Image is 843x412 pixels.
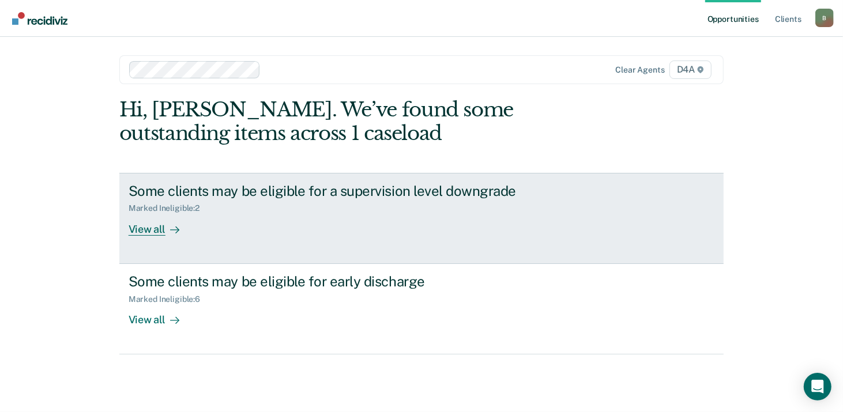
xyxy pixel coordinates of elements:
[616,65,665,75] div: Clear agents
[129,273,533,290] div: Some clients may be eligible for early discharge
[119,98,603,145] div: Hi, [PERSON_NAME]. We’ve found some outstanding items across 1 caseload
[129,203,209,213] div: Marked Ineligible : 2
[129,183,533,199] div: Some clients may be eligible for a supervision level downgrade
[129,294,209,304] div: Marked Ineligible : 6
[815,9,834,27] button: Profile dropdown button
[804,373,831,400] div: Open Intercom Messenger
[119,173,724,264] a: Some clients may be eligible for a supervision level downgradeMarked Ineligible:2View all
[669,61,712,79] span: D4A
[129,304,193,326] div: View all
[119,264,724,354] a: Some clients may be eligible for early dischargeMarked Ineligible:6View all
[129,213,193,236] div: View all
[815,9,834,27] div: B
[12,12,67,25] img: Recidiviz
